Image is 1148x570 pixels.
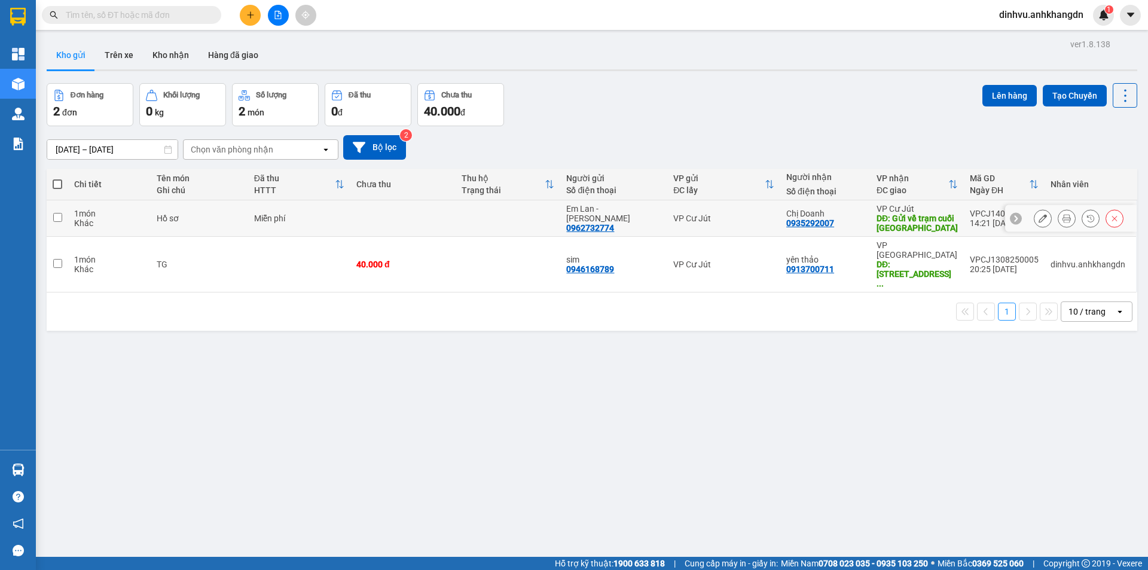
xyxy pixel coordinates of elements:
[424,104,460,118] span: 40.000
[786,264,834,274] div: 0913700711
[12,48,25,60] img: dashboard-icon
[139,83,226,126] button: Khối lượng0kg
[254,214,344,223] div: Miễn phí
[338,108,343,117] span: đ
[1107,5,1111,14] span: 1
[13,545,24,556] span: message
[964,169,1045,200] th: Toggle SortBy
[613,559,665,568] strong: 1900 633 818
[566,204,661,223] div: Em Lan - Cty Anh Khang
[1033,557,1034,570] span: |
[555,557,665,570] span: Hỗ trợ kỹ thuật:
[246,11,255,19] span: plus
[970,255,1039,264] div: VPCJ1308250005
[157,173,242,183] div: Tên món
[62,108,77,117] span: đơn
[877,185,948,195] div: ĐC giao
[321,145,331,154] svg: open
[13,518,24,529] span: notification
[877,204,958,214] div: VP Cư Jút
[673,260,774,269] div: VP Cư Jút
[256,91,286,99] div: Số lượng
[1120,5,1141,26] button: caret-down
[248,108,264,117] span: món
[53,104,60,118] span: 2
[877,260,958,288] div: DĐ: 52 đường 34B an phú ,an khánh q2
[877,279,884,288] span: ...
[47,140,178,159] input: Select a date range.
[74,218,145,228] div: Khác
[1070,38,1110,51] div: ver 1.8.138
[970,218,1039,228] div: 14:21 [DATE]
[239,104,245,118] span: 2
[47,83,133,126] button: Đơn hàng2đơn
[356,179,450,189] div: Chưa thu
[74,179,145,189] div: Chi tiết
[12,138,25,150] img: solution-icon
[781,557,928,570] span: Miền Nam
[295,5,316,26] button: aim
[400,129,412,141] sup: 2
[819,559,928,568] strong: 0708 023 035 - 0935 103 250
[674,557,676,570] span: |
[157,185,242,195] div: Ghi chú
[673,173,765,183] div: VP gửi
[462,185,545,195] div: Trạng thái
[566,264,614,274] div: 0946168789
[232,83,319,126] button: Số lượng2món
[157,214,242,223] div: Hồ sơ
[1034,209,1052,227] div: Sửa đơn hàng
[786,187,865,196] div: Số điện thoại
[157,260,242,269] div: TG
[871,169,964,200] th: Toggle SortBy
[1068,306,1106,318] div: 10 / trang
[12,108,25,120] img: warehouse-icon
[268,5,289,26] button: file-add
[349,91,371,99] div: Đã thu
[462,173,545,183] div: Thu hộ
[50,11,58,19] span: search
[970,173,1029,183] div: Mã GD
[301,11,310,19] span: aim
[254,173,335,183] div: Đã thu
[163,91,200,99] div: Khối lượng
[47,41,95,69] button: Kho gửi
[970,209,1039,218] div: VPCJ1408250001
[460,108,465,117] span: đ
[990,7,1093,22] span: dinhvu.anhkhangdn
[199,41,268,69] button: Hàng đã giao
[1051,179,1130,189] div: Nhân viên
[931,561,935,566] span: ⚪️
[331,104,338,118] span: 0
[970,264,1039,274] div: 20:25 [DATE]
[1115,307,1125,316] svg: open
[146,104,152,118] span: 0
[1098,10,1109,20] img: icon-new-feature
[10,8,26,26] img: logo-vxr
[356,260,450,269] div: 40.000 đ
[456,169,561,200] th: Toggle SortBy
[325,83,411,126] button: Đã thu0đ
[343,135,406,160] button: Bộ lọc
[566,173,661,183] div: Người gửi
[1051,260,1130,269] div: dinhvu.anhkhangdn
[786,209,865,218] div: Chị Doanh
[667,169,780,200] th: Toggle SortBy
[982,85,1037,106] button: Lên hàng
[417,83,504,126] button: Chưa thu40.000đ
[12,78,25,90] img: warehouse-icon
[970,185,1029,195] div: Ngày ĐH
[240,5,261,26] button: plus
[71,91,103,99] div: Đơn hàng
[12,464,25,476] img: warehouse-icon
[74,264,145,274] div: Khác
[673,214,774,223] div: VP Cư Jút
[566,255,661,264] div: sim
[1043,85,1107,106] button: Tạo Chuyến
[66,8,207,22] input: Tìm tên, số ĐT hoặc mã đơn
[786,255,865,264] div: yên thảo
[877,240,958,260] div: VP [GEOGRAPHIC_DATA]
[786,218,834,228] div: 0935292007
[191,144,273,156] div: Chọn văn phòng nhận
[877,173,948,183] div: VP nhận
